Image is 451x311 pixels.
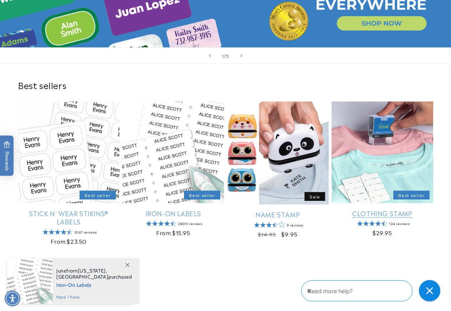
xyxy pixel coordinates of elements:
[78,268,106,274] span: [US_STATE]
[56,274,108,280] span: [GEOGRAPHIC_DATA]
[332,209,433,217] a: Clothing Stamp
[56,268,132,280] span: from , purchased
[56,280,132,289] span: Iron-On Labels
[18,209,119,226] a: Stick N' Wear Stikins® Labels
[226,52,229,59] span: 5
[202,48,218,63] button: Previous slide
[56,268,66,274] span: June
[18,102,433,251] ul: Slider
[56,294,132,300] span: hace 1 hora
[18,280,433,291] h2: Recently added products
[18,79,433,90] h2: Best sellers
[227,210,329,218] a: Name Stamp
[224,52,226,59] span: /
[4,141,10,171] span: Rewards
[234,48,249,63] button: Next slide
[5,291,20,306] div: Accessibility Menu
[122,209,224,217] a: Iron-On Labels
[222,52,224,59] span: 1
[301,278,444,304] iframe: Gorgias Floating Chat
